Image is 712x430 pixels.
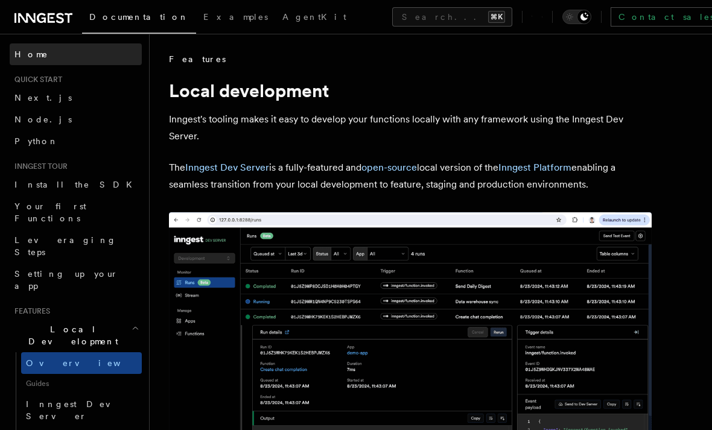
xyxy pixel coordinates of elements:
[498,162,571,173] a: Inngest Platform
[10,130,142,152] a: Python
[169,159,652,193] p: The is a fully-featured and local version of the enabling a seamless transition from your local d...
[14,235,116,257] span: Leveraging Steps
[10,323,132,347] span: Local Development
[361,162,417,173] a: open-source
[14,136,59,146] span: Python
[14,115,72,124] span: Node.js
[89,12,189,22] span: Documentation
[196,4,275,33] a: Examples
[10,195,142,229] a: Your first Functions
[10,87,142,109] a: Next.js
[10,162,68,171] span: Inngest tour
[169,53,226,65] span: Features
[10,229,142,263] a: Leveraging Steps
[10,263,142,297] a: Setting up your app
[185,162,269,173] a: Inngest Dev Server
[14,93,72,103] span: Next.js
[562,10,591,24] button: Toggle dark mode
[26,399,129,421] span: Inngest Dev Server
[26,358,150,368] span: Overview
[10,318,142,352] button: Local Development
[14,201,86,223] span: Your first Functions
[169,80,652,101] h1: Local development
[10,75,62,84] span: Quick start
[10,109,142,130] a: Node.js
[14,48,48,60] span: Home
[10,174,142,195] a: Install the SDK
[21,393,142,427] a: Inngest Dev Server
[488,11,505,23] kbd: ⌘K
[282,12,346,22] span: AgentKit
[203,12,268,22] span: Examples
[275,4,354,33] a: AgentKit
[392,7,512,27] button: Search...⌘K
[21,374,142,393] span: Guides
[169,111,652,145] p: Inngest's tooling makes it easy to develop your functions locally with any framework using the In...
[21,352,142,374] a: Overview
[14,180,139,189] span: Install the SDK
[10,306,50,316] span: Features
[82,4,196,34] a: Documentation
[10,43,142,65] a: Home
[14,269,118,291] span: Setting up your app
